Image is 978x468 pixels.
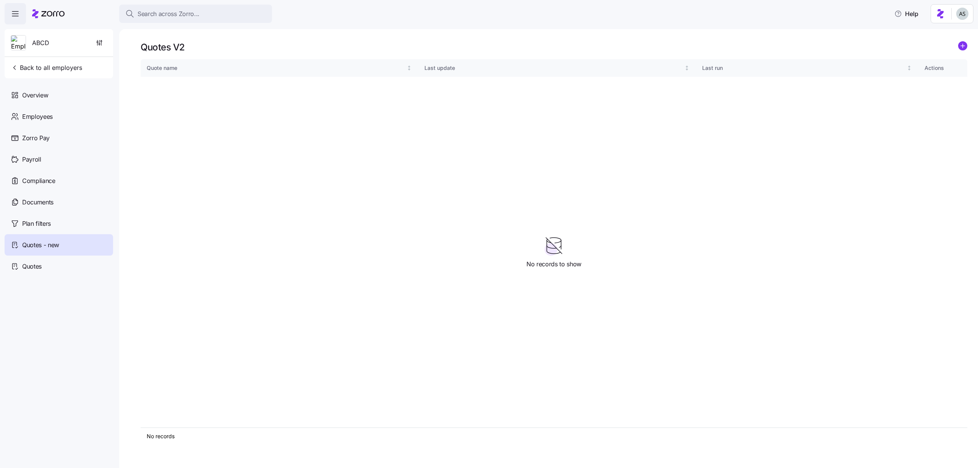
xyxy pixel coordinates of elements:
[894,9,918,18] span: Help
[5,127,113,149] a: Zorro Pay
[5,256,113,277] a: Quotes
[684,65,690,71] div: Not sorted
[5,234,113,256] a: Quotes - new
[22,240,59,250] span: Quotes - new
[147,64,405,72] div: Quote name
[696,59,918,77] th: Last runNot sorted
[22,133,50,143] span: Zorro Pay
[5,84,113,106] a: Overview
[5,149,113,170] a: Payroll
[11,63,82,72] span: Back to all employers
[22,198,53,207] span: Documents
[22,176,55,186] span: Compliance
[141,41,185,53] h1: Quotes V2
[32,38,49,48] span: ABCD
[406,65,412,71] div: Not sorted
[22,91,48,100] span: Overview
[702,64,905,72] div: Last run
[119,5,272,23] button: Search across Zorro...
[5,170,113,191] a: Compliance
[418,59,696,77] th: Last updateNot sorted
[958,41,967,53] a: add icon
[22,262,42,271] span: Quotes
[147,432,896,440] div: No records
[958,41,967,50] svg: add icon
[11,36,26,51] img: Employer logo
[141,59,418,77] th: Quote nameNot sorted
[925,64,961,72] div: Actions
[8,60,85,75] button: Back to all employers
[5,213,113,234] a: Plan filters
[5,106,113,127] a: Employees
[956,8,968,20] img: c4d3a52e2a848ea5f7eb308790fba1e4
[5,191,113,213] a: Documents
[526,259,581,269] span: No records to show
[22,112,53,121] span: Employees
[424,64,683,72] div: Last update
[907,65,912,71] div: Not sorted
[22,155,41,164] span: Payroll
[138,9,199,19] span: Search across Zorro...
[888,6,925,21] button: Help
[22,219,51,228] span: Plan filters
